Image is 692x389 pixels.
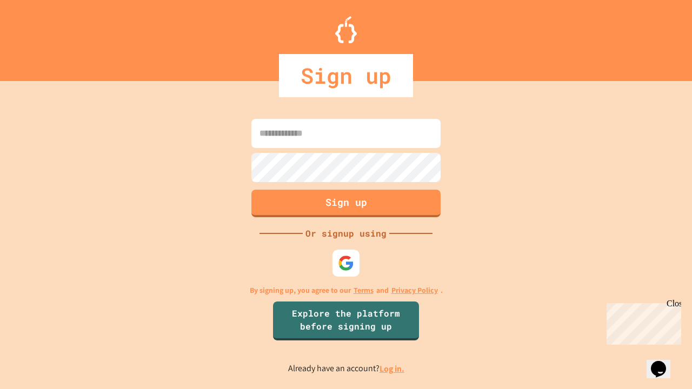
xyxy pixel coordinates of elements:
[273,301,419,340] a: Explore the platform before signing up
[4,4,75,69] div: Chat with us now!Close
[647,346,681,378] iframe: chat widget
[380,363,404,374] a: Log in.
[251,190,441,217] button: Sign up
[303,227,389,240] div: Or signup using
[288,362,404,375] p: Already have an account?
[279,54,413,97] div: Sign up
[602,299,681,345] iframe: chat widget
[338,255,354,271] img: google-icon.svg
[354,285,374,296] a: Terms
[335,16,357,43] img: Logo.svg
[391,285,438,296] a: Privacy Policy
[250,285,443,296] p: By signing up, you agree to our and .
